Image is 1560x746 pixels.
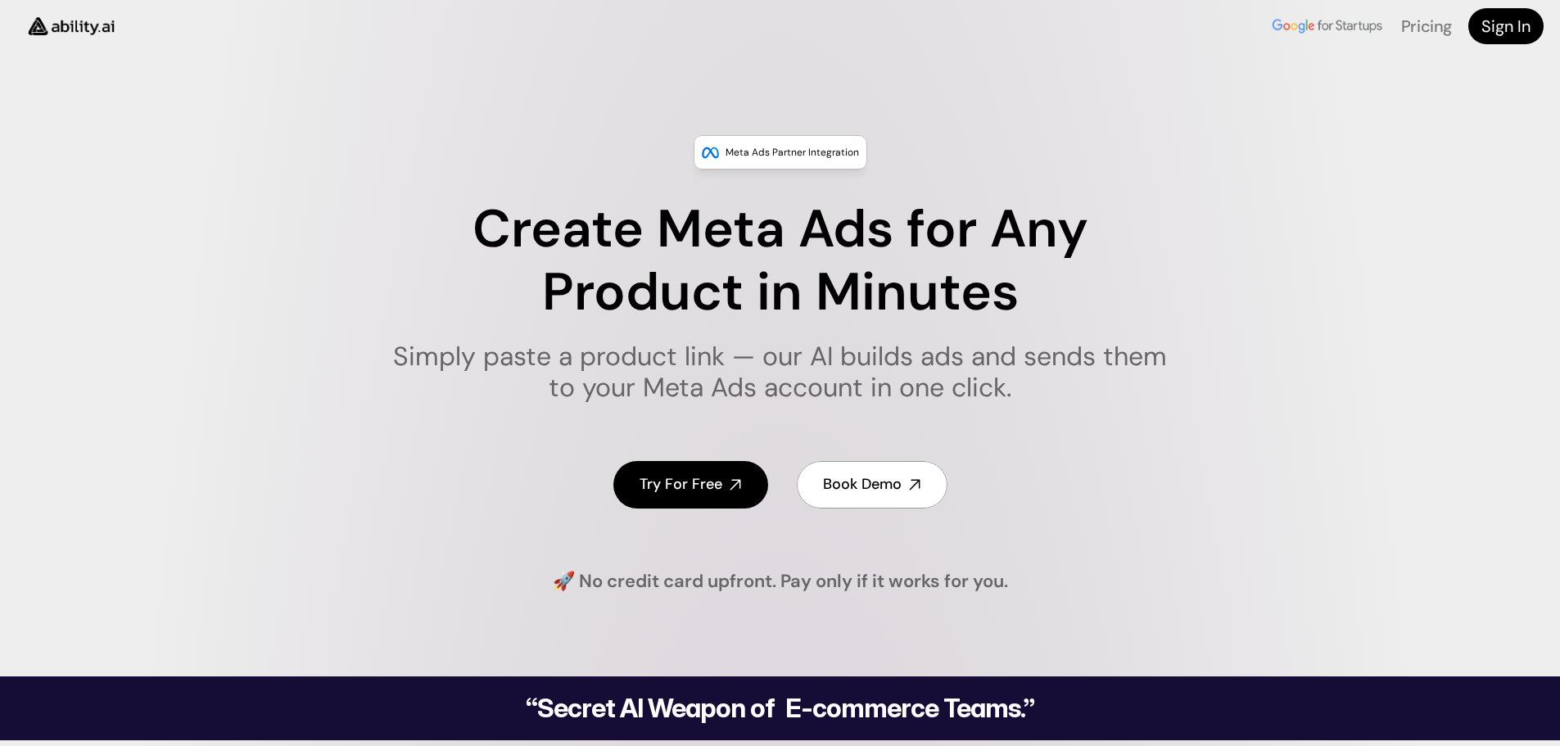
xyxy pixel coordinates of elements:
h4: 🚀 No credit card upfront. Pay only if it works for you. [553,569,1008,595]
h1: Simply paste a product link — our AI builds ads and sends them to your Meta Ads account in one cl... [382,341,1178,404]
h4: Try For Free [640,474,722,495]
a: Book Demo [797,461,947,508]
a: Sign In [1468,8,1544,44]
h4: Sign In [1481,15,1531,38]
a: Try For Free [613,461,768,508]
p: Meta Ads Partner Integration [726,144,859,161]
h4: Book Demo [823,474,902,495]
h1: Create Meta Ads for Any Product in Minutes [382,198,1178,324]
h2: “Secret AI Weapon of E-commerce Teams.” [484,695,1077,721]
a: Pricing [1401,16,1452,37]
